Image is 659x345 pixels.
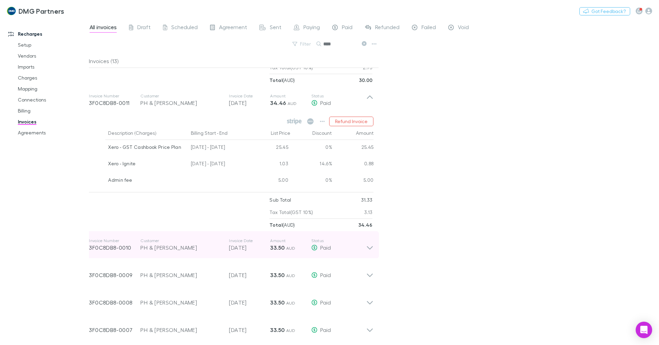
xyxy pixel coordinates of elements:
[329,117,373,126] button: Refund Invoice
[269,77,282,83] strong: Total
[229,243,270,252] p: [DATE]
[89,326,140,334] p: 3F0C8DB8-0007
[361,194,373,206] p: 31.33
[140,243,222,252] div: PH & [PERSON_NAME]
[270,93,311,99] p: Amount
[270,299,285,306] strong: 33.50
[288,101,297,106] span: AUD
[332,156,374,173] div: 0.88
[140,326,222,334] div: PH & [PERSON_NAME]
[250,173,291,189] div: 5.00
[270,238,311,243] p: Amount
[11,72,93,83] a: Charges
[137,24,151,33] span: Draft
[320,299,331,306] span: Paid
[83,231,379,259] div: Invoice Number3F0C8DB8-0010CustomerPH & [PERSON_NAME]Invoice Date[DATE]Amount33.50 AUDStatusPaid
[108,156,185,171] div: Xero - Ignite
[1,28,93,39] a: Recharges
[303,24,320,33] span: Paying
[286,246,296,251] span: AUD
[89,298,140,307] p: 3F0C8DB8-0008
[291,156,332,173] div: 14.6%
[11,83,93,94] a: Mapping
[359,77,373,83] strong: 30.00
[320,272,331,278] span: Paid
[83,86,379,114] div: Invoice Number3F0C8DB8-0011CustomerPH & [PERSON_NAME]Invoice Date[DATE]Amount34.46 AUDStatusPaid
[375,24,400,33] span: Refunded
[11,127,93,138] a: Agreements
[229,238,270,243] p: Invoice Date
[219,24,247,33] span: Agreement
[250,140,291,156] div: 25.45
[636,322,652,338] div: Open Intercom Messenger
[89,238,140,243] p: Invoice Number
[320,244,331,251] span: Paid
[229,93,270,99] p: Invoice Date
[19,7,65,15] h3: DMG Partners
[140,298,222,307] div: PH & [PERSON_NAME]
[311,93,366,99] p: Status
[171,24,198,33] span: Scheduled
[269,194,291,206] p: Sub Total
[229,298,270,307] p: [DATE]
[270,326,285,333] strong: 33.50
[7,7,16,15] img: DMG Partners's Logo
[579,7,630,15] button: Got Feedback?
[270,272,285,278] strong: 33.50
[250,156,291,173] div: 1.03
[229,271,270,279] p: [DATE]
[320,326,331,333] span: Paid
[332,140,374,156] div: 25.45
[311,238,366,243] p: Status
[286,300,296,306] span: AUD
[83,313,379,341] div: 3F0C8DB8-0007PH & [PERSON_NAME][DATE]33.50 AUDPaid
[108,140,185,154] div: Xero - GST Cashbook Price Plan
[140,238,222,243] p: Customer
[108,173,185,187] div: Admin fee
[291,173,332,189] div: 0%
[11,105,93,116] a: Billing
[3,3,68,19] a: DMG Partners
[364,206,372,218] p: 3.13
[270,244,285,251] strong: 33.50
[270,99,286,106] strong: 34.46
[286,328,296,333] span: AUD
[83,259,379,286] div: 3F0C8DB8-0009PH & [PERSON_NAME][DATE]33.50 AUDPaid
[332,173,374,189] div: 5.00
[11,61,93,72] a: Imports
[11,39,93,50] a: Setup
[140,93,222,99] p: Customer
[229,326,270,334] p: [DATE]
[342,24,352,33] span: Paid
[421,24,436,33] span: Failed
[270,24,281,33] span: Sent
[269,219,295,231] p: ( AUD )
[320,99,331,106] span: Paid
[83,286,379,313] div: 3F0C8DB8-0008PH & [PERSON_NAME][DATE]33.50 AUDPaid
[140,271,222,279] div: PH & [PERSON_NAME]
[269,74,295,86] p: ( AUD )
[90,24,117,33] span: All invoices
[89,93,140,99] p: Invoice Number
[269,206,313,218] p: Tax Total (GST 10%)
[286,273,296,278] span: AUD
[89,271,140,279] p: 3F0C8DB8-0009
[89,99,140,107] p: 3F0C8DB8-0011
[358,222,373,228] strong: 34.46
[269,222,282,228] strong: Total
[188,156,250,173] div: [DATE] - [DATE]
[89,243,140,252] p: 3F0C8DB8-0010
[188,140,250,156] div: [DATE] - [DATE]
[11,50,93,61] a: Vendors
[291,140,332,156] div: 0%
[458,24,469,33] span: Void
[11,94,93,105] a: Connections
[11,116,93,127] a: Invoices
[289,40,315,48] button: Filter
[140,99,222,107] div: PH & [PERSON_NAME]
[229,99,270,107] p: [DATE]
